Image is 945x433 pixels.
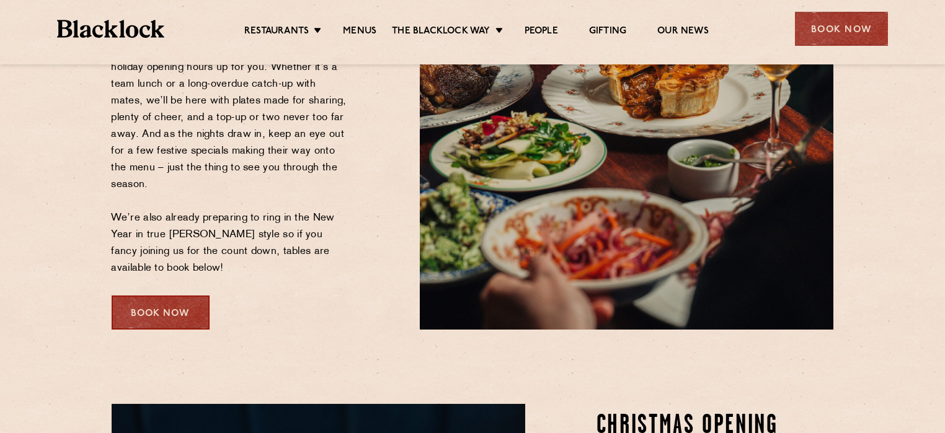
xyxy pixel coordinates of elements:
a: Restaurants [244,25,309,39]
div: Book Now [795,12,888,46]
a: People [525,25,558,39]
a: Gifting [589,25,626,39]
a: The Blacklock Way [392,25,490,39]
img: BL_Textured_Logo-footer-cropped.svg [57,20,164,38]
div: Book Now [112,295,210,330]
a: Our News [657,25,709,39]
a: Menus [343,25,376,39]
